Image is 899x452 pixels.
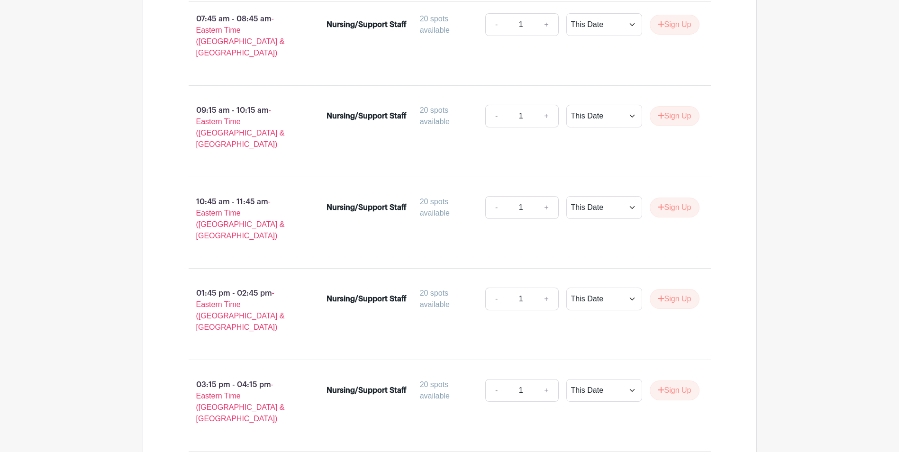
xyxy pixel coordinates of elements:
p: 01:45 pm - 02:45 pm [173,284,312,337]
button: Sign Up [650,289,699,309]
div: 20 spots available [420,13,478,36]
a: + [535,379,558,402]
button: Sign Up [650,106,699,126]
span: - Eastern Time ([GEOGRAPHIC_DATA] & [GEOGRAPHIC_DATA]) [196,380,285,423]
div: 20 spots available [420,288,478,310]
div: 20 spots available [420,379,478,402]
span: - Eastern Time ([GEOGRAPHIC_DATA] & [GEOGRAPHIC_DATA]) [196,106,285,148]
div: Nursing/Support Staff [327,385,407,396]
a: + [535,13,558,36]
a: - [485,379,507,402]
a: - [485,105,507,127]
span: - Eastern Time ([GEOGRAPHIC_DATA] & [GEOGRAPHIC_DATA]) [196,15,285,57]
button: Sign Up [650,380,699,400]
div: Nursing/Support Staff [327,202,407,213]
div: Nursing/Support Staff [327,110,407,122]
button: Sign Up [650,15,699,35]
span: - Eastern Time ([GEOGRAPHIC_DATA] & [GEOGRAPHIC_DATA]) [196,198,285,240]
button: Sign Up [650,198,699,217]
div: 20 spots available [420,196,478,219]
div: Nursing/Support Staff [327,293,407,305]
p: 07:45 am - 08:45 am [173,9,312,63]
div: 20 spots available [420,105,478,127]
a: - [485,196,507,219]
a: + [535,105,558,127]
span: - Eastern Time ([GEOGRAPHIC_DATA] & [GEOGRAPHIC_DATA]) [196,289,285,331]
a: - [485,13,507,36]
p: 10:45 am - 11:45 am [173,192,312,245]
p: 09:15 am - 10:15 am [173,101,312,154]
a: - [485,288,507,310]
p: 03:15 pm - 04:15 pm [173,375,312,428]
a: + [535,196,558,219]
div: Nursing/Support Staff [327,19,407,30]
a: + [535,288,558,310]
